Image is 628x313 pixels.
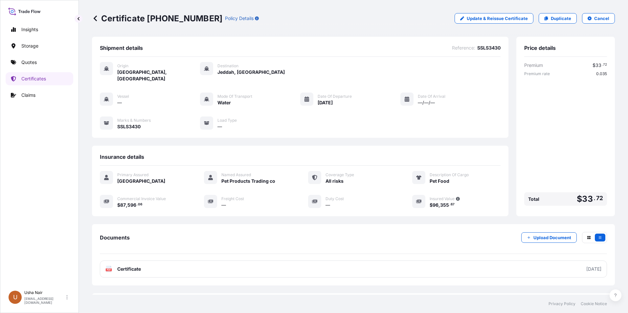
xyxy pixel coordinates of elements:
[100,234,130,241] span: Documents
[21,92,35,98] p: Claims
[117,63,128,69] span: Origin
[602,64,603,66] span: .
[92,13,222,24] p: Certificate [PHONE_NUMBER]
[603,64,607,66] span: 72
[117,196,166,201] span: Commercial Invoice Value
[452,45,475,51] span: Reference :
[221,202,226,208] span: —
[582,195,593,203] span: 33
[418,94,445,99] span: Date of Arrival
[117,203,120,207] span: $
[21,43,38,49] p: Storage
[325,196,344,201] span: Duty Cost
[594,196,595,200] span: .
[117,178,165,184] span: [GEOGRAPHIC_DATA]
[433,203,438,207] span: 96
[551,15,571,22] p: Duplicate
[13,294,17,301] span: U
[217,123,222,130] span: —
[325,202,330,208] span: —
[24,290,65,295] p: Usha Nair
[120,203,126,207] span: 87
[325,172,354,177] span: Coverage Type
[24,297,65,304] p: [EMAIL_ADDRESS][DOMAIN_NAME]
[593,63,595,68] span: $
[596,196,603,200] span: 72
[221,178,275,184] span: Pet Products Trading co
[6,72,73,85] a: Certificates
[107,269,111,271] text: PDF
[21,75,46,82] p: Certificates
[6,56,73,69] a: Quotes
[586,266,601,272] div: [DATE]
[533,234,571,241] p: Upload Document
[524,45,556,51] span: Price details
[21,26,38,33] p: Insights
[430,203,433,207] span: $
[418,99,435,106] span: —/—/—
[137,203,138,206] span: .
[524,71,550,76] span: Premium rate
[217,63,238,69] span: Destination
[217,118,237,123] span: Load Type
[430,196,455,201] span: Insured Value
[451,203,455,206] span: 67
[477,45,501,51] span: SSLS3430
[217,94,252,99] span: Mode of Transport
[577,195,582,203] span: $
[117,69,200,82] span: [GEOGRAPHIC_DATA], [GEOGRAPHIC_DATA]
[549,301,575,306] a: Privacy Policy
[467,15,528,22] p: Update & Reissue Certificate
[596,71,607,76] span: 0.035
[594,15,609,22] p: Cancel
[126,203,127,207] span: ,
[440,203,449,207] span: 355
[100,261,607,278] a: PDFCertificate[DATE]
[117,118,151,123] span: Marks & Numbers
[117,94,129,99] span: Vessel
[127,203,136,207] span: 596
[539,13,577,24] a: Duplicate
[138,203,142,206] span: 06
[318,99,333,106] span: [DATE]
[117,172,148,177] span: Primary Assured
[528,196,539,202] span: Total
[438,203,440,207] span: ,
[430,178,449,184] span: Pet Food
[595,63,601,68] span: 33
[217,99,231,106] span: Water
[100,154,144,160] span: Insurance details
[117,123,141,130] span: SSLS3430
[582,13,615,24] button: Cancel
[449,203,450,206] span: .
[100,45,143,51] span: Shipment details
[6,23,73,36] a: Insights
[455,13,533,24] a: Update & Reissue Certificate
[524,62,543,69] span: Premium
[581,301,607,306] a: Cookie Notice
[217,69,285,75] span: Jeddah, [GEOGRAPHIC_DATA]
[6,39,73,52] a: Storage
[318,94,352,99] span: Date of Departure
[225,15,254,22] p: Policy Details
[117,99,122,106] span: —
[221,196,244,201] span: Freight Cost
[521,232,577,243] button: Upload Document
[325,178,344,184] span: All risks
[117,266,141,272] span: Certificate
[430,172,469,177] span: Description Of Cargo
[21,59,37,66] p: Quotes
[221,172,251,177] span: Named Assured
[6,89,73,102] a: Claims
